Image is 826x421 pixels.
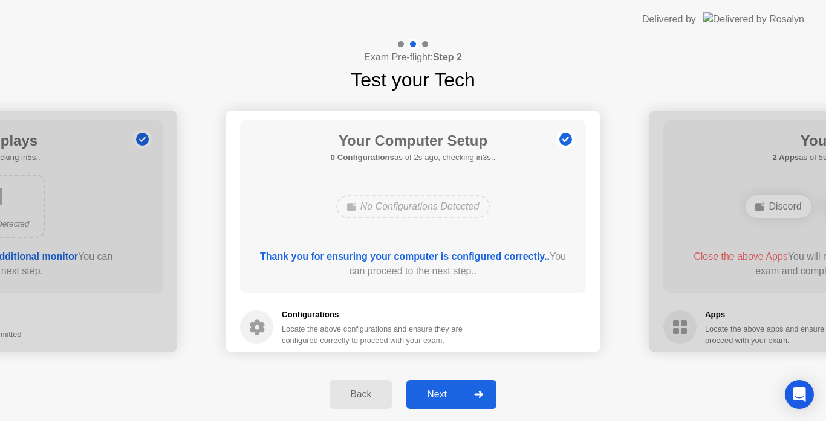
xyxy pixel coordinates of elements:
div: No Configurations Detected [336,195,490,218]
button: Back [330,380,392,409]
div: Delivered by [642,12,696,27]
button: Next [406,380,496,409]
h4: Exam Pre-flight: [364,50,462,65]
h5: as of 2s ago, checking in3s.. [331,152,496,164]
h1: Your Computer Setup [331,130,496,152]
div: Locate the above configurations and ensure they are configured correctly to proceed with your exam. [282,323,465,346]
b: 0 Configurations [331,153,394,162]
div: Open Intercom Messenger [785,380,814,409]
div: Back [333,389,388,400]
h1: Test your Tech [351,65,475,94]
div: You can proceed to the next step.. [258,249,569,278]
b: Step 2 [433,52,462,62]
b: Thank you for ensuring your computer is configured correctly.. [260,251,550,262]
img: Delivered by Rosalyn [703,12,804,26]
h5: Configurations [282,309,465,321]
div: Next [410,389,464,400]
